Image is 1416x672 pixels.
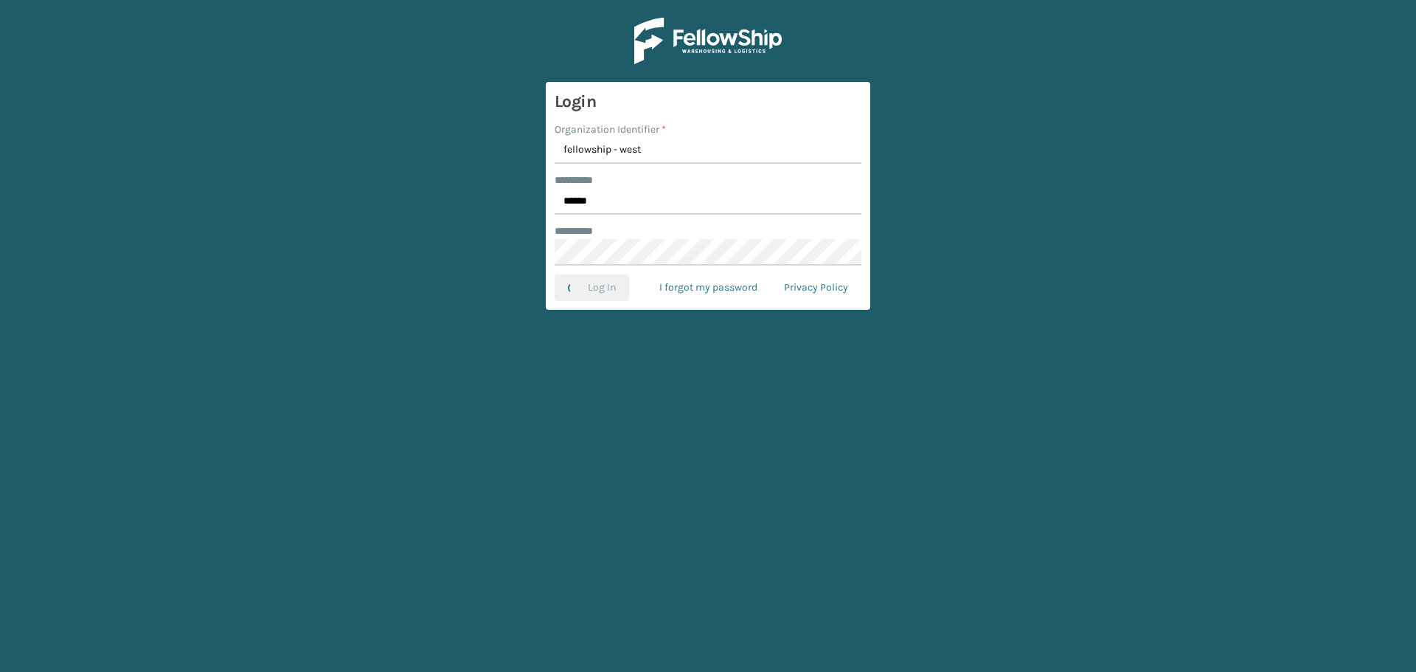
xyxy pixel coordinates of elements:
a: I forgot my password [646,274,771,301]
a: Privacy Policy [771,274,861,301]
img: Logo [634,18,782,64]
h3: Login [555,91,861,113]
button: Log In [555,274,629,301]
label: Organization Identifier [555,122,666,137]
